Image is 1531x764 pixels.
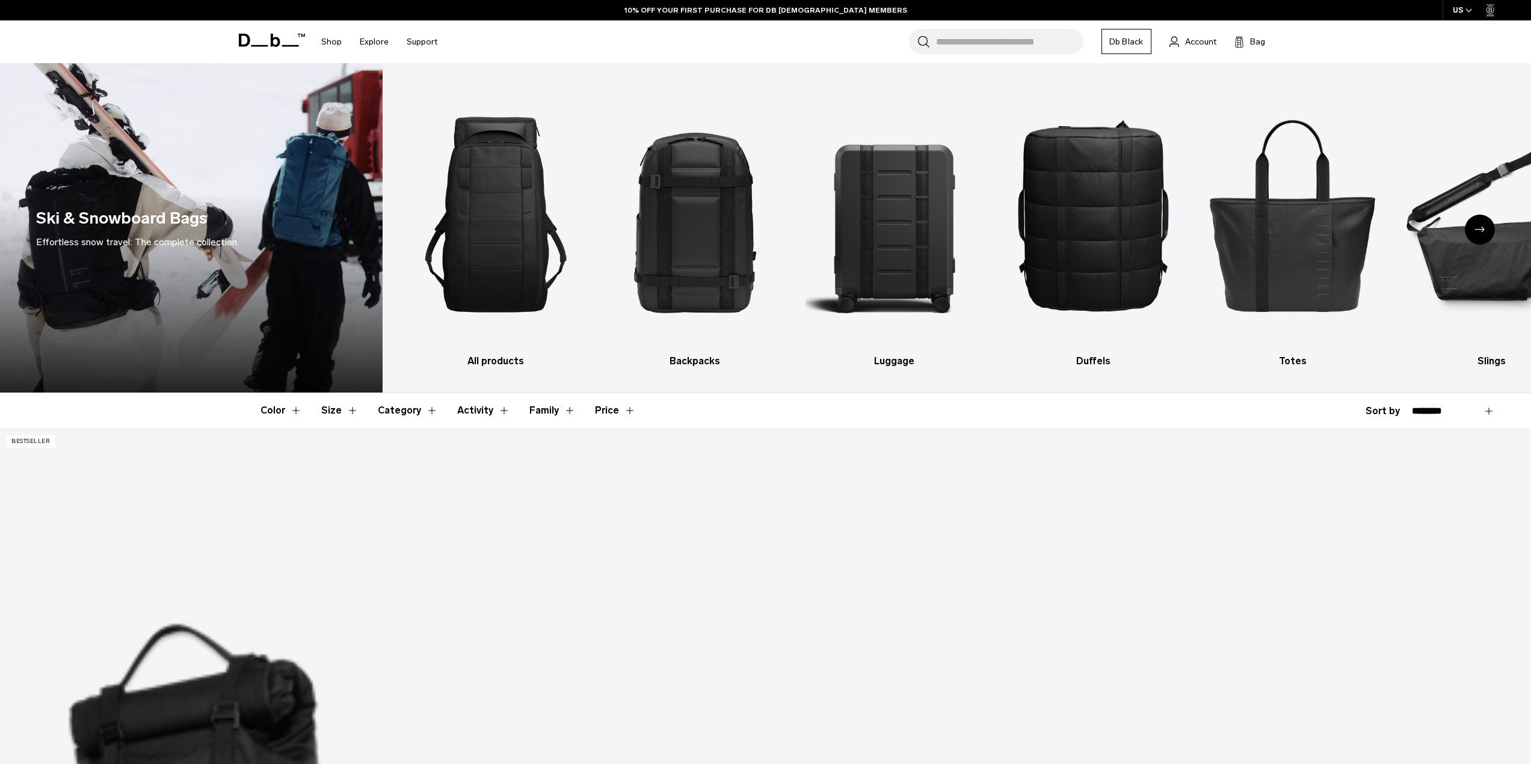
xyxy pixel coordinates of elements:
div: Next slide [1465,215,1495,245]
li: 5 / 10 [1204,81,1382,368]
img: Db [806,81,984,348]
li: 3 / 10 [806,81,984,368]
a: Db Luggage [806,81,984,368]
span: Account [1185,35,1216,48]
img: Db [407,81,585,348]
button: Toggle Filter [457,393,510,428]
button: Toggle Filter [321,393,359,428]
h3: Luggage [806,354,984,368]
button: Toggle Filter [260,393,302,428]
a: Db Backpacks [606,81,784,368]
li: 2 / 10 [606,81,784,368]
span: Bag [1250,35,1265,48]
a: Shop [321,20,342,63]
a: Db All products [407,81,585,368]
h3: Duffels [1005,354,1183,368]
h3: Totes [1204,354,1382,368]
p: Bestseller [6,435,55,448]
h1: Ski & Snowboard Bags [36,206,208,231]
a: Db Black [1101,29,1151,54]
span: Effortless snow travel: The complete collection. [36,236,239,248]
img: Db [1204,81,1382,348]
img: Db [606,81,784,348]
a: Db Totes [1204,81,1382,368]
img: Db [1005,81,1183,348]
button: Toggle Price [595,393,636,428]
a: Db Duffels [1005,81,1183,368]
nav: Main Navigation [312,20,446,63]
li: 4 / 10 [1005,81,1183,368]
button: Toggle Filter [378,393,438,428]
button: Bag [1234,34,1265,49]
h3: All products [407,354,585,368]
a: Support [407,20,437,63]
button: Toggle Filter [529,393,576,428]
a: Explore [360,20,389,63]
a: 10% OFF YOUR FIRST PURCHASE FOR DB [DEMOGRAPHIC_DATA] MEMBERS [624,5,907,16]
h3: Backpacks [606,354,784,368]
li: 1 / 10 [407,81,585,368]
a: Account [1169,34,1216,49]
